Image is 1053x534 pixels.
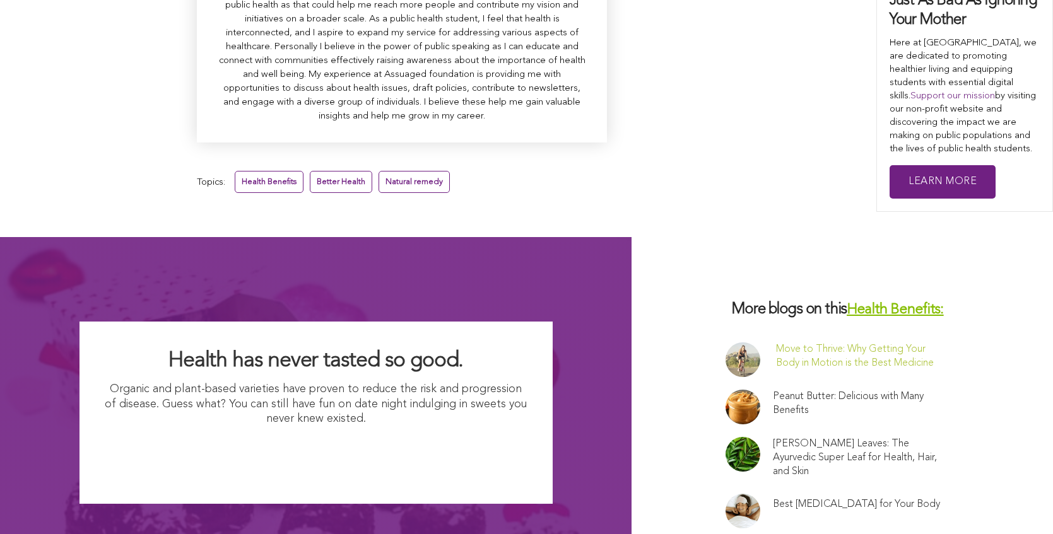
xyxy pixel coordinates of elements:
span: Topics: [197,174,225,191]
a: Health Benefits: [847,303,944,317]
a: Peanut Butter: Delicious with Many Benefits [773,390,948,417]
a: Better Health [310,171,372,193]
iframe: Chat Widget [990,473,1053,534]
a: Best [MEDICAL_DATA] for Your Body [773,497,940,511]
p: Organic and plant-based varieties have proven to reduce the risk and progression of disease. Gues... [105,382,527,426]
a: Learn More [890,165,996,199]
a: Move to Thrive: Why Getting Your Body in Motion is the Best Medicine [776,342,948,370]
img: I Want Organic Shopping For Less [192,433,440,479]
h2: Health has never tasted so good. [105,347,527,374]
a: Natural remedy [379,171,450,193]
h3: More blogs on this [726,300,959,320]
a: [PERSON_NAME] Leaves: The Ayurvedic Super Leaf for Health, Hair, and Skin [773,437,948,479]
a: Health Benefits [235,171,303,193]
